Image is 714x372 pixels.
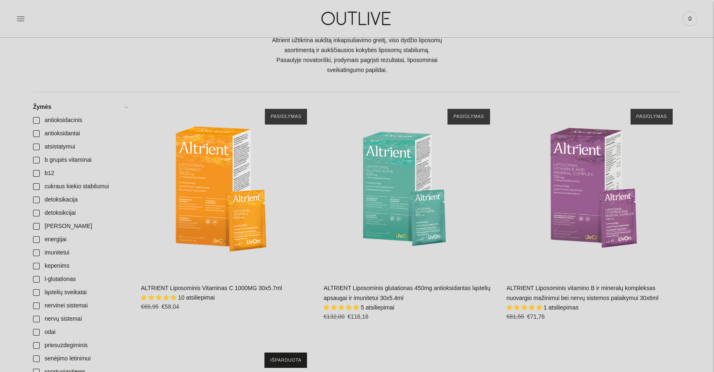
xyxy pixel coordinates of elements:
[28,352,133,365] a: senėjimo lėtinimui
[28,114,133,127] a: antioksidacinis
[305,4,409,33] img: OUTLIVE
[28,154,133,167] a: b grupės vitaminai
[28,286,133,299] a: ląstelių sveikatai
[28,206,133,220] a: detoksikcijai
[544,304,579,311] span: 1 atsiliepimas
[178,294,215,301] span: 10 atsiliepimai
[28,220,133,233] a: [PERSON_NAME]
[28,127,133,140] a: antioksidantai
[141,285,282,291] a: ALTRIENT Liposominis Vitaminas C 1000MG 30x5.7ml
[361,304,394,311] span: 5 atsiliepimai
[507,313,524,320] s: €81,55
[28,246,133,259] a: imunitetui
[28,299,133,312] a: nervinei sistemai
[28,193,133,206] a: detoksikacija
[162,303,179,310] span: €58,04
[28,140,133,154] a: atsistatymui
[507,285,659,301] a: ALTRIENT Liposominis vitamino B ir mineralų kompleksas nuovargio mažinimui bei nervų sistemos pal...
[141,101,315,275] a: ALTRIENT Liposominis Vitaminas C 1000MG 30x5.7ml
[324,304,361,311] span: 5.00 stars
[527,313,545,320] span: €71,76
[28,259,133,273] a: kepenims
[28,101,133,114] a: Žymės
[683,10,697,28] a: 0
[684,13,696,24] span: 0
[507,101,681,275] a: ALTRIENT Liposominis vitamino B ir mineralų kompleksas nuovargio mažinimui bei nervų sistemos pal...
[141,303,159,310] s: €65,95
[347,313,369,320] span: €116,16
[28,339,133,352] a: priesuzdegiminis
[324,285,490,301] a: ALTRIENT Liposominis glutationas 450mg antioksidantas ląstelių apsaugai ir imunitetui 30x5.4ml
[28,273,133,286] a: l-glutationas
[324,101,498,275] a: ALTRIENT Liposominis glutationas 450mg antioksidantas ląstelių apsaugai ir imunitetui 30x5.4ml
[28,233,133,246] a: energijai
[28,312,133,326] a: nervų sistemai
[28,326,133,339] a: odai
[507,304,544,311] span: 5.00 stars
[28,167,133,180] a: b12
[28,180,133,193] a: cukraus kiekio stabilumui
[324,313,345,320] s: €132,00
[141,294,178,301] span: 4.90 stars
